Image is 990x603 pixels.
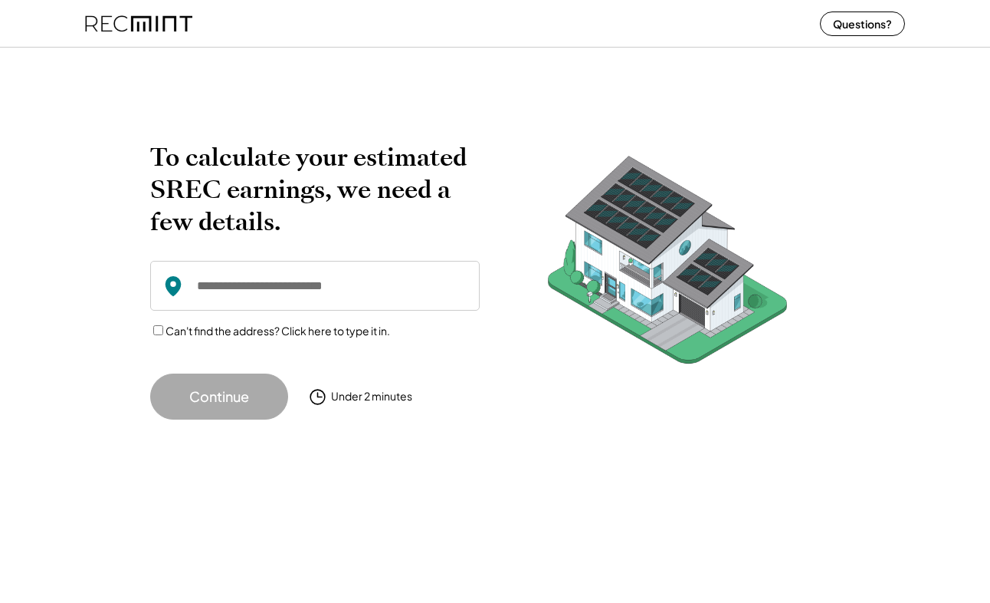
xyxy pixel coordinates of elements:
[150,141,480,238] h2: To calculate your estimated SREC earnings, we need a few details.
[166,324,390,338] label: Can't find the address? Click here to type it in.
[85,3,192,44] img: recmint-logotype%403x%20%281%29.jpeg
[331,389,412,404] div: Under 2 minutes
[820,12,905,36] button: Questions?
[150,374,288,420] button: Continue
[518,141,817,387] img: RecMintArtboard%207.png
